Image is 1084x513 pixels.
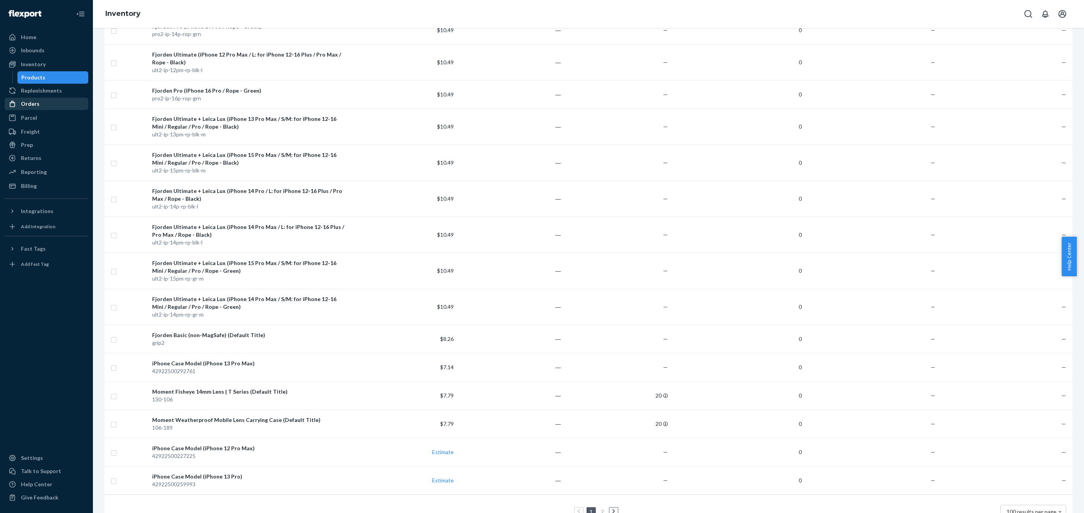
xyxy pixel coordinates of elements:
div: Inbounds [21,46,45,54]
span: $7.79 [440,420,454,427]
span: $10.49 [437,123,454,130]
a: Orders [5,98,88,110]
a: Home [5,31,88,43]
td: 0 [671,253,805,289]
td: 0 [671,410,805,438]
a: Freight [5,126,88,138]
a: Inventory [5,58,88,71]
td: 20 [564,381,671,410]
div: iPhone Case Model (iPhone 13 Pro Max) [152,360,346,367]
span: — [663,123,668,130]
div: 130-106 [152,396,346,403]
a: Estimate [432,449,454,455]
span: — [663,59,668,65]
div: Fjorden Ultimate + Leica Lux (iPhone 15 Pro Max / S/M: for iPhone 12-16 Mini / Regular / Pro / Ro... [152,151,346,167]
td: 0 [671,108,805,145]
a: Add Integration [5,220,88,233]
button: Give Feedback [5,491,88,504]
td: 0 [671,289,805,325]
span: — [931,336,935,342]
td: ― [457,108,564,145]
a: Add Fast Tag [5,258,88,270]
div: ult2-ip-14p-rp-blk-l [152,203,346,210]
span: — [663,159,668,166]
span: — [931,195,935,202]
div: Help Center [21,480,52,488]
div: Give Feedback [21,494,58,501]
span: — [1062,364,1066,370]
div: Fjorden Ultimate + Leica Lux (iPhone 14 Pro / L: for iPhone 12-16 Plus / Pro Max / Rope - Black) [152,187,346,203]
div: iPhone Case Model (iPhone 13 Pro) [152,473,346,480]
div: Orders [21,100,39,108]
a: Help Center [5,478,88,491]
div: Products [21,74,45,81]
span: — [1062,59,1066,65]
span: — [663,336,668,342]
div: Fjorden Ultimate + Leica Lux (iPhone 13 Pro Max / S/M: for iPhone 12-16 Mini / Regular / Pro / Ro... [152,115,346,131]
span: — [1062,420,1066,427]
td: 0 [671,145,805,181]
span: — [1062,336,1066,342]
span: $10.49 [437,159,454,166]
div: Moment Weatherproof Mobile Lens Carrying Case (Default Title) [152,416,346,424]
td: ― [457,145,564,181]
div: pro2-ip-14p-rop-grn [152,30,346,38]
td: ― [457,381,564,410]
div: Fjorden Ultimate + Leica Lux (iPhone 15 Pro Max / S/M: for iPhone 12-16 Mini / Regular / Pro / Ro... [152,259,346,275]
div: Returns [21,154,41,162]
div: ult2-ip-15pm-rp-blk-m [152,167,346,174]
span: — [663,27,668,33]
span: $10.49 [437,91,454,98]
div: 42922500227225 [152,452,346,460]
div: Add Integration [21,223,55,230]
span: $10.49 [437,231,454,238]
div: ult2-ip-14pm-rp-blk-l [152,239,346,246]
td: 0 [671,44,805,80]
div: Inventory [21,60,46,68]
div: Fjorden Ultimate + Leica Lux (iPhone 14 Pro Max / S/M: for iPhone 12-16 Mini / Regular / Pro / Ro... [152,295,346,311]
span: — [663,303,668,310]
div: ult2-ip-15pm-rp-gr-m [152,275,346,282]
div: iPhone Case Model (iPhone 12 Pro Max) [152,444,346,452]
span: — [931,267,935,274]
a: Estimate [432,477,454,484]
div: Add Fast Tag [21,261,49,267]
span: — [931,392,935,399]
span: — [663,477,668,484]
td: 0 [671,353,805,381]
span: — [1062,123,1066,130]
td: ― [457,438,564,466]
a: Inbounds [5,44,88,57]
div: 42922500259993 [152,480,346,488]
a: Billing [5,180,88,192]
td: 0 [671,381,805,410]
div: Fjorden Basic (non-MagSafe) (Default Title) [152,331,346,339]
span: — [1062,303,1066,310]
div: Settings [21,454,43,462]
div: ult2-ip-14pm-rp-gr-m [152,311,346,318]
td: ― [457,410,564,438]
td: 20 [564,410,671,438]
button: Fast Tags [5,243,88,255]
td: 0 [671,438,805,466]
div: Home [21,33,36,41]
div: Parcel [21,114,37,122]
td: ― [457,217,564,253]
span: $7.79 [440,392,454,399]
span: — [1062,91,1066,98]
span: $10.49 [437,59,454,65]
div: 42922500292761 [152,367,346,375]
span: $10.49 [437,267,454,274]
ol: breadcrumbs [99,3,147,25]
td: ― [457,181,564,217]
img: Flexport logo [9,10,41,18]
a: Reporting [5,166,88,178]
td: 0 [671,217,805,253]
div: ult2-ip-12pm-rp-blk-l [152,66,346,74]
span: — [1062,449,1066,455]
button: Integrations [5,205,88,217]
div: 106-189 [152,424,346,432]
td: ― [457,466,564,494]
span: — [1062,231,1066,238]
span: — [931,477,935,484]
